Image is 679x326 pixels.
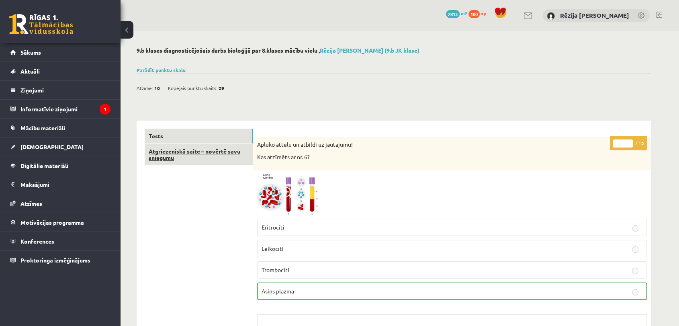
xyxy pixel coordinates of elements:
[219,82,224,94] span: 29
[262,245,284,252] span: Leikocīti
[20,175,110,194] legend: Maksājumi
[20,68,40,75] span: Aktuāli
[20,49,41,56] span: Sākums
[137,82,153,94] span: Atzīme:
[10,100,110,118] a: Informatīvie ziņojumi1
[145,129,253,144] a: Tests
[137,47,651,54] h2: 9.b klases diagnosticējošais darbs bioloģijā par 8.klases mācību vielu ,
[632,246,638,253] input: Leikocīti
[320,47,419,54] a: Rēzija [PERSON_NAME] (9.b JK klase)
[461,10,467,16] span: mP
[10,251,110,269] a: Proktoringa izmēģinājums
[262,266,289,273] span: Trombocīti
[20,200,42,207] span: Atzīmes
[262,223,284,231] span: Eritrocīti
[168,82,217,94] span: Kopējais punktu skaits:
[262,287,294,295] span: Asins plazma
[632,268,638,274] input: Trombocīti
[610,136,647,150] p: / 1p
[10,175,110,194] a: Maksājumi
[10,43,110,62] a: Sākums
[20,219,84,226] span: Motivācijas programma
[137,67,186,73] a: Parādīt punktu skalu
[10,156,110,175] a: Digitālie materiāli
[20,238,54,245] span: Konferences
[10,137,110,156] a: [DEMOGRAPHIC_DATA]
[481,10,486,16] span: xp
[20,100,110,118] legend: Informatīvie ziņojumi
[468,10,490,16] a: 100 xp
[10,81,110,99] a: Ziņojumi
[145,144,253,166] a: Atgriezeniskā saite – novērtē savu sniegumu
[10,232,110,250] a: Konferences
[632,289,638,295] input: Asins plazma
[20,143,84,150] span: [DEMOGRAPHIC_DATA]
[10,213,110,232] a: Motivācijas programma
[547,12,555,20] img: Rēzija Anna Zeniņa
[257,141,607,149] p: Aplūko attēlu un atbildi uz jautājumu!
[9,14,73,34] a: Rīgas 1. Tālmācības vidusskola
[20,124,65,131] span: Mācību materiāli
[560,11,629,19] a: Rēzija [PERSON_NAME]
[446,10,467,16] a: 2813 mP
[100,104,110,115] i: 1
[257,174,317,215] img: 1.png
[10,194,110,213] a: Atzīmes
[468,10,480,18] span: 100
[632,225,638,232] input: Eritrocīti
[10,119,110,137] a: Mācību materiāli
[154,82,160,94] span: 10
[257,153,607,161] p: Kas atzīmēts ar nr. 6?
[20,81,110,99] legend: Ziņojumi
[10,62,110,80] a: Aktuāli
[446,10,460,18] span: 2813
[20,162,68,169] span: Digitālie materiāli
[20,256,90,264] span: Proktoringa izmēģinājums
